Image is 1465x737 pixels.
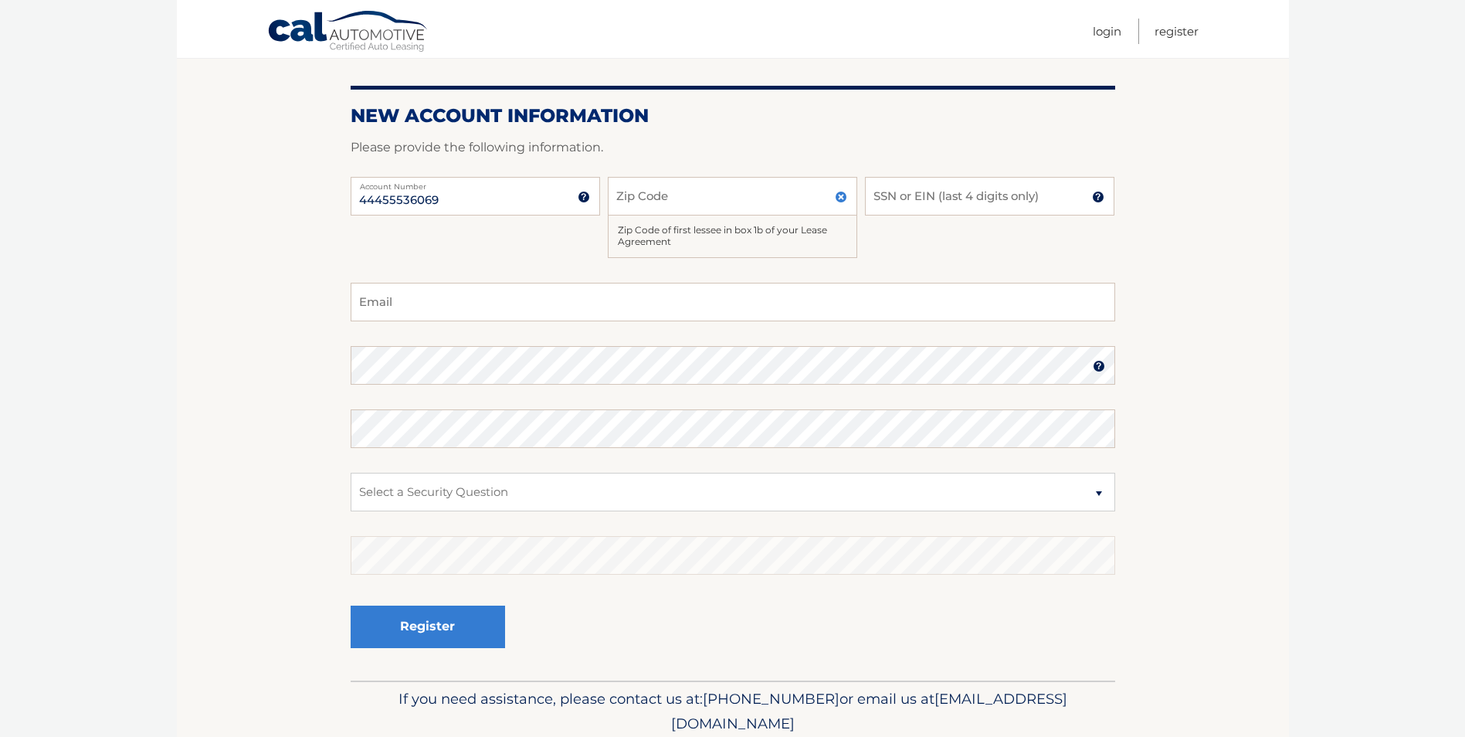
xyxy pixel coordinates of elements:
[865,177,1114,216] input: SSN or EIN (last 4 digits only)
[361,687,1105,736] p: If you need assistance, please contact us at: or email us at
[351,606,505,648] button: Register
[351,177,600,189] label: Account Number
[1155,19,1199,44] a: Register
[351,104,1115,127] h2: New Account Information
[608,177,857,216] input: Zip Code
[267,10,429,55] a: Cal Automotive
[1093,19,1121,44] a: Login
[703,690,839,708] span: [PHONE_NUMBER]
[351,177,600,216] input: Account Number
[351,283,1115,321] input: Email
[1093,360,1105,372] img: tooltip.svg
[835,191,847,203] img: close.svg
[1092,191,1104,203] img: tooltip.svg
[578,191,590,203] img: tooltip.svg
[351,137,1115,158] p: Please provide the following information.
[608,216,857,258] div: Zip Code of first lessee in box 1b of your Lease Agreement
